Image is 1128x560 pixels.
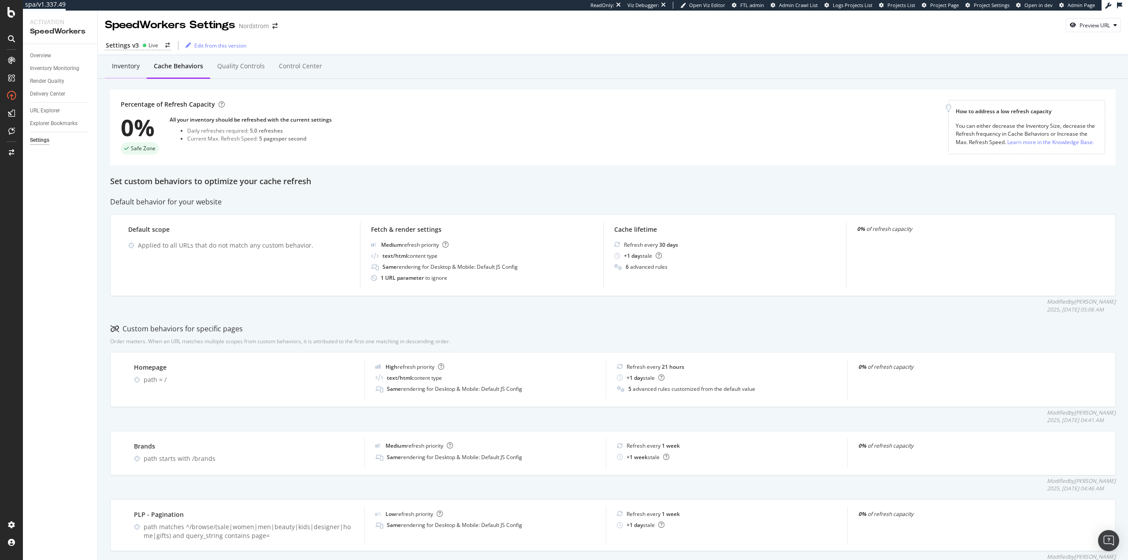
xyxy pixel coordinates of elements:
[187,127,332,134] div: Daily refreshes required:
[239,22,269,30] div: Nordstrom
[110,197,1116,207] div: Default behavior for your website
[662,363,684,371] b: 21 hours
[381,241,402,248] b: Medium
[375,443,381,448] img: j32suk7ufU7viAAAAAElFTkSuQmCC
[382,252,438,260] div: content type
[110,324,243,334] div: Custom behaviors for specific pages
[824,2,872,9] a: Logs Projects List
[627,374,643,382] b: + 1 day
[956,122,1098,146] div: You can either decrease the Inventory Size, decrease the Refresh frequency in Cache Behaviors or ...
[628,385,631,393] b: 5
[30,77,64,86] div: Render Quality
[689,2,725,8] span: Open Viz Editor
[624,241,678,248] div: Refresh every
[590,2,614,9] div: ReadOnly:
[887,2,915,8] span: Projects List
[165,43,170,48] div: arrow-right-arrow-left
[662,510,680,518] b: 1 week
[30,136,49,145] div: Settings
[387,374,442,382] div: content type
[386,363,397,371] b: High
[30,18,90,26] div: Activation
[381,241,449,248] div: refresh priority
[121,100,225,109] div: Percentage of Refresh Capacity
[30,51,51,60] div: Overview
[1024,2,1053,8] span: Open in dev
[387,453,522,461] div: rendering for Desktop & Mobile: Default JS Config
[930,2,959,8] span: Project Page
[110,337,450,345] div: Order matters. When an URL matches multiple scopes from custom behaviors, it is attributed to the...
[771,2,818,9] a: Admin Crawl List
[182,38,246,52] button: Edit from this version
[148,41,158,49] div: Live
[110,176,1116,187] div: Set custom behaviors to optimize your cache refresh
[627,510,680,518] div: Refresh every
[1047,477,1116,492] div: Modified by [PERSON_NAME] 2025, [DATE] 04:46 AM
[371,225,592,234] div: Fetch & render settings
[626,263,629,271] b: 6
[381,274,447,282] div: to ignore
[387,374,412,382] b: text/html
[614,225,835,234] div: Cache lifetime
[1066,18,1121,32] button: Preview URL
[30,119,78,128] div: Explorer Bookmarks
[272,23,278,29] div: arrow-right-arrow-left
[375,364,381,369] img: cRr4yx4cyByr8BeLxltRlzBPIAAAAAElFTkSuQmCC
[128,225,349,234] div: Default scope
[30,51,91,60] a: Overview
[627,521,664,529] div: stale
[1047,298,1116,313] div: Modified by [PERSON_NAME] 2025, [DATE] 05:06 AM
[965,2,1009,9] a: Project Settings
[382,263,397,271] b: Same
[387,385,522,393] div: rendering for Desktop & Mobile: Default JS Config
[879,2,915,9] a: Projects List
[626,263,668,271] div: advanced rules
[386,510,396,518] b: Low
[857,225,1078,233] div: of refresh capacity
[375,512,381,516] img: Yo1DZTjnOBfEZTkXj00cav03WZSR3qnEnDcAAAAASUVORK5CYII=
[30,106,60,115] div: URL Explorer
[381,274,425,282] b: 1 URL parameter
[858,363,866,371] strong: 0%
[1059,2,1095,9] a: Admin Page
[627,374,664,382] div: stale
[30,77,91,86] a: Render Quality
[134,510,354,519] div: PLP - Pagination
[387,521,522,529] div: rendering for Desktop & Mobile: Default JS Config
[154,62,203,70] div: Cache behaviors
[624,252,640,260] b: + 1 day
[624,252,662,260] div: stale
[386,442,406,449] b: Medium
[386,510,443,518] div: refresh priority
[627,2,659,9] div: Viz Debugger:
[131,146,156,151] span: Safe Zone
[1098,530,1119,551] div: Open Intercom Messenger
[1047,409,1116,424] div: Modified by [PERSON_NAME] 2025, [DATE] 04:41 AM
[857,225,865,233] strong: 0%
[112,62,140,70] div: Inventory
[105,18,235,33] div: SpeedWorkers Settings
[627,453,669,461] div: stale
[627,521,643,529] b: + 1 day
[144,454,354,463] div: path starts with /brands
[1016,2,1053,9] a: Open in dev
[30,119,91,128] a: Explorer Bookmarks
[858,510,1078,518] div: of refresh capacity
[956,108,1098,115] div: How to address a low refresh capacity
[659,241,678,248] b: 30 days
[144,523,354,540] div: path matches ^/browse/(sale|women|men|beauty|kids|designer|home|gifts) and query_string contains ...
[833,2,872,8] span: Logs Projects List
[30,89,91,99] a: Delivery Center
[194,42,246,49] div: Edit from this version
[387,453,401,461] b: Same
[138,241,349,250] div: Applied to all URLs that do not match any custom behavior.
[858,442,1078,449] div: of refresh capacity
[30,64,91,73] a: Inventory Monitoring
[187,135,332,142] div: Current Max. Refresh Speed:
[386,363,444,371] div: refresh priority
[144,375,354,384] div: path = /
[662,442,680,449] b: 1 week
[279,62,322,70] div: Control Center
[732,2,764,9] a: FTL admin
[387,385,401,393] b: Same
